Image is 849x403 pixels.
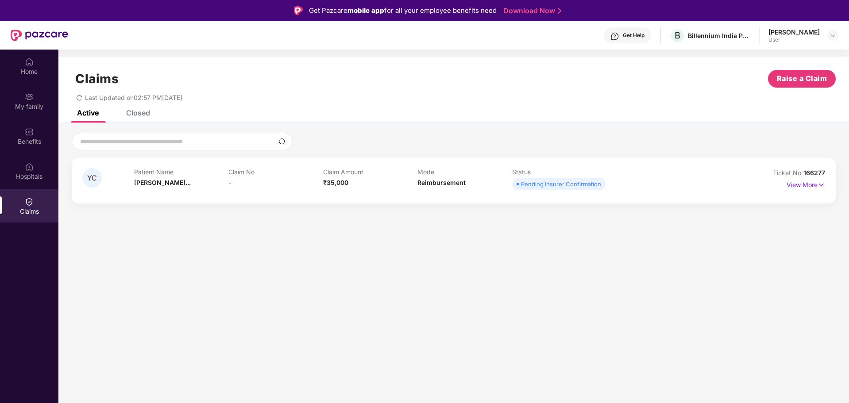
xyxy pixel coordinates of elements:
button: Raise a Claim [768,70,836,88]
span: redo [76,94,82,101]
span: - [228,179,232,186]
span: 166277 [803,169,825,177]
img: svg+xml;base64,PHN2ZyBpZD0iQ2xhaW0iIHhtbG5zPSJodHRwOi8vd3d3LnczLm9yZy8yMDAwL3N2ZyIgd2lkdGg9IjIwIi... [25,197,34,206]
img: svg+xml;base64,PHN2ZyB3aWR0aD0iMjAiIGhlaWdodD0iMjAiIHZpZXdCb3g9IjAgMCAyMCAyMCIgZmlsbD0ibm9uZSIgeG... [25,92,34,101]
span: B [675,30,680,41]
p: Claim Amount [323,168,418,176]
div: Active [77,108,99,117]
span: YC [87,174,97,182]
span: Reimbursement [417,179,466,186]
img: svg+xml;base64,PHN2ZyBpZD0iRHJvcGRvd24tMzJ4MzIiIHhtbG5zPSJodHRwOi8vd3d3LnczLm9yZy8yMDAwL3N2ZyIgd2... [830,32,837,39]
p: Status [512,168,607,176]
span: ₹35,000 [323,179,348,186]
div: User [768,36,820,43]
img: svg+xml;base64,PHN2ZyBpZD0iSGVscC0zMngzMiIgeG1sbnM9Imh0dHA6Ly93d3cudzMub3JnLzIwMDAvc3ZnIiB3aWR0aD... [610,32,619,41]
img: New Pazcare Logo [11,30,68,41]
div: Get Pazcare for all your employee benefits need [309,5,497,16]
div: Get Help [623,32,644,39]
p: Mode [417,168,512,176]
strong: mobile app [347,6,384,15]
p: Claim No [228,168,323,176]
div: [PERSON_NAME] [768,28,820,36]
div: Billennium India Private Limited [688,31,750,40]
span: Ticket No [773,169,803,177]
div: Closed [126,108,150,117]
span: [PERSON_NAME]... [134,179,191,186]
img: svg+xml;base64,PHN2ZyBpZD0iU2VhcmNoLTMyeDMyIiB4bWxucz0iaHR0cDovL3d3dy53My5vcmcvMjAwMC9zdmciIHdpZH... [278,138,286,145]
img: svg+xml;base64,PHN2ZyBpZD0iQmVuZWZpdHMiIHhtbG5zPSJodHRwOi8vd3d3LnczLm9yZy8yMDAwL3N2ZyIgd2lkdGg9Ij... [25,127,34,136]
img: svg+xml;base64,PHN2ZyB4bWxucz0iaHR0cDovL3d3dy53My5vcmcvMjAwMC9zdmciIHdpZHRoPSIxNyIgaGVpZ2h0PSIxNy... [818,180,825,190]
img: svg+xml;base64,PHN2ZyBpZD0iSG9tZSIgeG1sbnM9Imh0dHA6Ly93d3cudzMub3JnLzIwMDAvc3ZnIiB3aWR0aD0iMjAiIG... [25,58,34,66]
p: Patient Name [134,168,229,176]
div: Pending Insurer Confirmation [521,180,601,188]
h1: Claims [75,71,119,86]
span: Raise a Claim [777,73,827,84]
p: View More [787,178,825,190]
img: Stroke [558,6,561,15]
img: svg+xml;base64,PHN2ZyBpZD0iSG9zcGl0YWxzIiB4bWxucz0iaHR0cDovL3d3dy53My5vcmcvMjAwMC9zdmciIHdpZHRoPS... [25,162,34,171]
a: Download Now [503,6,559,15]
img: Logo [294,6,303,15]
span: Last Updated on 02:57 PM[DATE] [85,94,182,101]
